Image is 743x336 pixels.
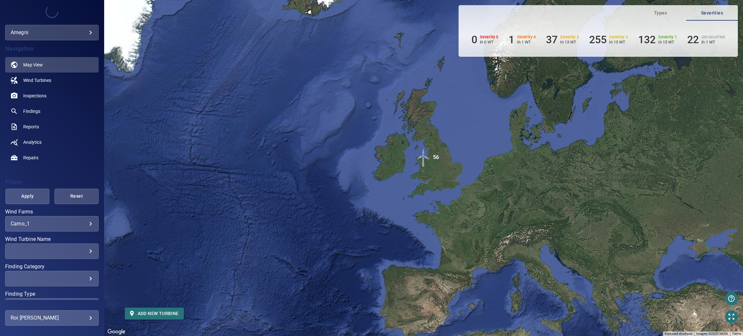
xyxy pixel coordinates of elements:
[130,310,179,318] span: Add new turbine
[480,40,499,44] p: in 0 WT
[589,34,628,46] li: Severity 2
[509,34,536,46] li: Severity 4
[106,328,127,336] a: Open this area in Google Maps (opens a new window)
[106,328,127,336] img: Google
[639,9,682,17] span: Types
[5,119,99,134] a: reports noActive
[732,332,741,335] a: Terms
[23,62,43,68] span: Map View
[23,77,51,84] span: Wind Turbines
[690,9,734,17] span: Severities
[414,148,433,167] img: windFarmIconUnclassified.svg
[701,40,725,44] p: in 1 WT
[414,148,433,168] gmp-advanced-marker: 56
[23,108,40,114] span: Findings
[546,34,558,46] h6: 37
[5,150,99,165] a: repairs noActive
[509,34,514,46] h6: 1
[5,45,99,52] h4: Navigation
[54,189,98,204] button: Reset
[11,27,93,38] div: amegni
[658,35,677,39] h6: Severity 1
[546,34,579,46] li: Severity 3
[638,34,677,46] li: Severity 1
[5,179,99,185] h4: Filters
[5,271,99,286] div: Finding Category
[5,189,49,204] button: Apply
[638,34,656,46] h6: 132
[14,192,41,200] span: Apply
[5,237,99,242] label: Wind Turbine Name
[560,40,579,44] p: in 13 WT
[5,57,99,73] a: map active
[609,35,628,39] h6: Severity 2
[701,35,725,39] h6: Unclassified
[609,40,628,44] p: in 15 WT
[5,134,99,150] a: analytics noActive
[471,34,477,46] h6: 0
[687,34,699,46] h6: 22
[23,93,46,99] span: Inspections
[5,104,99,119] a: findings noActive
[5,25,99,40] div: amegni
[5,209,99,214] label: Wind Farms
[11,313,93,323] div: Roi [PERSON_NAME]
[433,148,439,167] div: 56
[23,154,38,161] span: Repairs
[665,331,692,336] button: Keyboard shortcuts
[11,221,93,227] div: Carno_1
[63,192,90,200] span: Reset
[517,35,536,39] h6: Severity 4
[471,34,499,46] li: Severity 5
[5,73,99,88] a: windturbines noActive
[125,308,184,320] button: Add new turbine
[658,40,677,44] p: in 15 WT
[5,292,99,297] label: Finding Type
[5,298,99,314] div: Finding Type
[589,34,607,46] h6: 255
[5,216,99,232] div: Wind Farms
[480,35,499,39] h6: Severity 5
[517,40,536,44] p: in 1 WT
[5,88,99,104] a: inspections noActive
[23,139,42,145] span: Analytics
[5,243,99,259] div: Wind Turbine Name
[23,124,39,130] span: Reports
[687,34,725,46] li: Severity Unclassified
[5,264,99,269] label: Finding Category
[560,35,579,39] h6: Severity 3
[696,332,728,335] span: Imagery ©2025 NASA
